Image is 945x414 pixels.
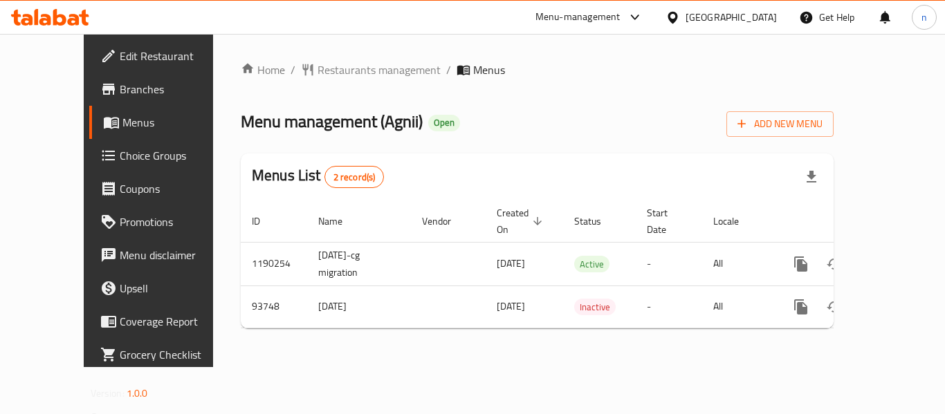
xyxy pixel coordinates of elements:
div: [GEOGRAPHIC_DATA] [686,10,777,25]
div: Active [574,256,609,272]
a: Menu disclaimer [89,238,241,272]
span: 2 record(s) [325,171,384,184]
span: Coverage Report [120,313,230,330]
a: Grocery Checklist [89,338,241,371]
span: Locale [713,213,757,229]
span: Add New Menu [737,115,823,133]
td: - [636,242,702,285]
span: Menu management ( Agnii ) [241,106,423,137]
span: Branches [120,81,230,97]
a: Coupons [89,172,241,205]
a: Promotions [89,205,241,238]
span: 1.0.0 [127,384,148,402]
td: [DATE] [307,285,411,328]
span: Version: [91,384,125,402]
span: n [921,10,927,25]
a: Upsell [89,272,241,305]
td: 1190254 [241,242,307,285]
span: Name [318,213,360,229]
button: Change Status [818,247,851,281]
button: Add New Menu [726,111,834,137]
td: [DATE]-cg migration [307,242,411,285]
table: enhanced table [241,200,928,328]
a: Home [241,62,285,78]
td: All [702,285,773,328]
span: Coupons [120,180,230,197]
nav: breadcrumb [241,62,834,78]
span: Vendor [422,213,469,229]
a: Edit Restaurant [89,39,241,73]
div: Open [428,115,460,131]
button: Change Status [818,290,851,323]
span: Upsell [120,280,230,297]
a: Coverage Report [89,305,241,338]
span: Open [428,117,460,129]
div: Export file [795,160,828,194]
span: Menus [122,114,230,131]
span: Menu disclaimer [120,247,230,263]
span: Status [574,213,619,229]
a: Branches [89,73,241,106]
span: Start Date [647,205,686,238]
a: Menus [89,106,241,139]
span: Choice Groups [120,147,230,164]
button: more [785,247,818,281]
div: Total records count [324,166,385,188]
th: Actions [773,200,928,243]
a: Restaurants management [301,62,441,78]
span: [DATE] [497,297,525,315]
h2: Menus List [252,165,384,188]
button: more [785,290,818,323]
span: Active [574,256,609,272]
span: ID [252,213,278,229]
a: Choice Groups [89,139,241,172]
span: Restaurants management [318,62,441,78]
span: [DATE] [497,254,525,272]
li: / [446,62,451,78]
div: Menu-management [535,9,621,26]
span: Menus [473,62,505,78]
span: Inactive [574,299,616,315]
span: Created On [497,205,547,238]
span: Edit Restaurant [120,48,230,64]
span: Grocery Checklist [120,346,230,363]
td: 93748 [241,285,307,328]
span: Promotions [120,214,230,230]
td: - [636,285,702,328]
td: All [702,242,773,285]
li: / [291,62,295,78]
